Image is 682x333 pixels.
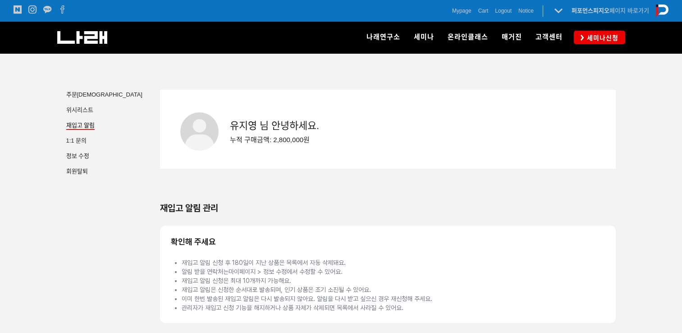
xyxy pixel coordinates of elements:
[574,31,625,44] a: 세미나신청
[66,153,90,162] a: 정보 수정
[502,33,522,41] span: 매거진
[441,22,495,53] a: 온라인클래스
[77,106,93,113] span: 리스트
[572,7,649,14] a: 퍼포먼스피지오페이지 바로가기
[66,106,93,116] a: 위시리스트
[584,33,618,42] span: 세미나신청
[452,6,471,15] a: Mypage
[66,91,142,100] a: 주문[DEMOGRAPHIC_DATA]
[360,22,407,53] a: 나래연구소
[230,134,616,146] div: 누적 구매금액: 2,800,000원
[366,33,400,41] span: 나래연구소
[66,168,88,177] a: 회원탈퇴
[66,122,95,130] a: 재입고 알림
[66,137,87,146] a: 1:1 문의
[529,22,569,53] a: 고객센터
[495,22,529,53] a: 매거진
[230,120,319,131] span: 유지영 님 안녕하세요.
[448,33,488,41] span: 온라인클래스
[572,7,609,14] strong: 퍼포먼스피지오
[77,91,142,98] span: [DEMOGRAPHIC_DATA]
[518,6,534,15] a: Notice
[407,22,441,53] a: 세미나
[495,6,512,15] a: Logout
[536,33,563,41] span: 고객센터
[478,6,489,15] a: Cart
[414,33,434,41] span: 세미나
